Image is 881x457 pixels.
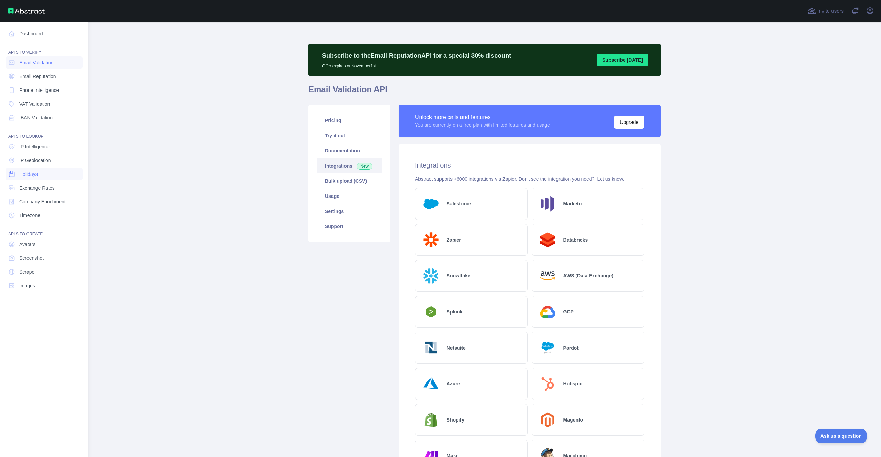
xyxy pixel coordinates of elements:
[6,223,83,237] div: API'S TO CREATE
[421,194,441,214] img: Logo
[563,200,582,207] h2: Marketo
[415,176,644,182] div: Abstract supports +6000 integrations via Zapier. Don't see the integration you need?
[415,121,550,128] div: You are currently on a free plan with limited features and usage
[317,128,382,143] a: Try it out
[317,173,382,189] a: Bulk upload (CSV)
[6,238,83,251] a: Avatars
[6,84,83,96] a: Phone Intelligence
[6,140,83,153] a: IP Intelligence
[597,176,624,182] button: Let us know.
[19,143,50,150] span: IP Intelligence
[421,410,441,430] img: Logo
[815,429,867,443] iframe: Toggle Customer Support
[19,241,35,248] span: Avatars
[6,182,83,194] a: Exchange Rates
[6,70,83,83] a: Email Reputation
[6,41,83,55] div: API'S TO VERIFY
[6,56,83,69] a: Email Validation
[357,163,372,170] span: New
[563,236,588,243] h2: Databricks
[421,374,441,394] img: Logo
[538,230,558,250] img: Logo
[6,266,83,278] a: Scrape
[19,114,53,121] span: IBAN Validation
[538,266,558,286] img: Logo
[317,143,382,158] a: Documentation
[19,157,51,164] span: IP Geolocation
[19,73,56,80] span: Email Reputation
[6,209,83,222] a: Timezone
[19,255,44,262] span: Screenshot
[447,236,461,243] h2: Zapier
[447,272,470,279] h2: Snowflake
[19,171,38,178] span: Holidays
[6,98,83,110] a: VAT Validation
[538,194,558,214] img: Logo
[19,268,34,275] span: Scrape
[19,87,59,94] span: Phone Intelligence
[806,6,845,17] button: Invite users
[563,416,583,423] h2: Magento
[563,272,613,279] h2: AWS (Data Exchange)
[6,279,83,292] a: Images
[447,200,471,207] h2: Salesforce
[6,168,83,180] a: Holidays
[563,308,574,315] h2: GCP
[317,204,382,219] a: Settings
[415,160,644,170] h2: Integrations
[19,184,55,191] span: Exchange Rates
[447,344,466,351] h2: Netsuite
[317,158,382,173] a: Integrations New
[308,84,661,100] h1: Email Validation API
[447,380,460,387] h2: Azure
[317,219,382,234] a: Support
[6,111,83,124] a: IBAN Validation
[322,51,511,61] p: Subscribe to the Email Reputation API for a special 30 % discount
[6,252,83,264] a: Screenshot
[538,374,558,394] img: Logo
[19,198,66,205] span: Company Enrichment
[563,380,583,387] h2: Hubspot
[538,410,558,430] img: Logo
[317,113,382,128] a: Pricing
[421,266,441,286] img: Logo
[6,154,83,167] a: IP Geolocation
[538,338,558,358] img: Logo
[817,7,844,15] span: Invite users
[317,189,382,204] a: Usage
[597,54,648,66] button: Subscribe [DATE]
[322,61,511,69] p: Offer expires on November 1st.
[421,230,441,250] img: Logo
[6,28,83,40] a: Dashboard
[19,59,53,66] span: Email Validation
[6,195,83,208] a: Company Enrichment
[563,344,579,351] h2: Pardot
[19,212,40,219] span: Timezone
[614,116,644,129] button: Upgrade
[447,416,464,423] h2: Shopify
[421,338,441,358] img: Logo
[19,100,50,107] span: VAT Validation
[447,308,463,315] h2: Splunk
[19,282,35,289] span: Images
[8,8,45,14] img: Abstract API
[6,125,83,139] div: API'S TO LOOKUP
[421,304,441,319] img: Logo
[415,113,550,121] div: Unlock more calls and features
[538,302,558,322] img: Logo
